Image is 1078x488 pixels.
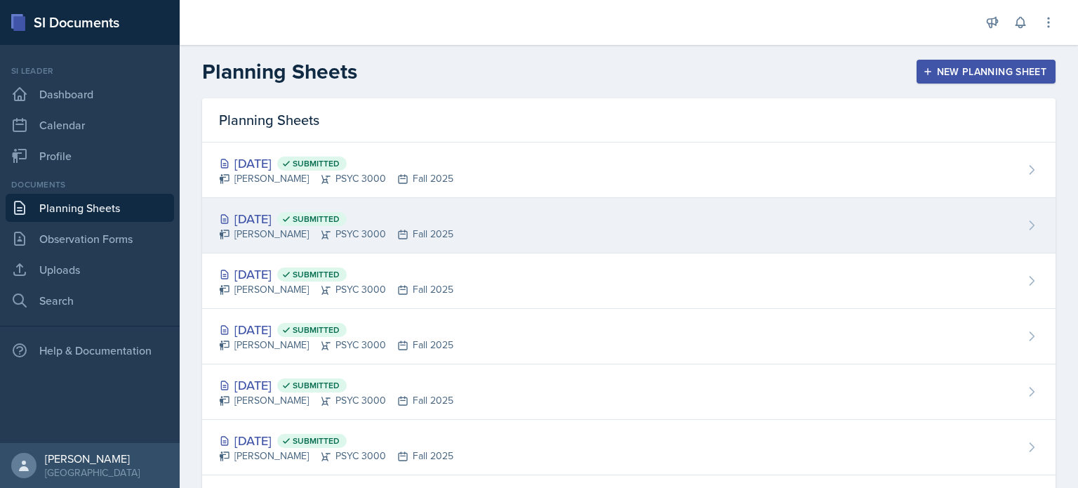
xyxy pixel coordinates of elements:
[219,154,453,173] div: [DATE]
[202,143,1056,198] a: [DATE] Submitted [PERSON_NAME]PSYC 3000Fall 2025
[6,256,174,284] a: Uploads
[293,380,340,391] span: Submitted
[293,324,340,336] span: Submitted
[45,451,140,466] div: [PERSON_NAME]
[219,338,453,352] div: [PERSON_NAME] PSYC 3000 Fall 2025
[219,282,453,297] div: [PERSON_NAME] PSYC 3000 Fall 2025
[202,309,1056,364] a: [DATE] Submitted [PERSON_NAME]PSYC 3000Fall 2025
[6,286,174,315] a: Search
[293,158,340,169] span: Submitted
[293,269,340,280] span: Submitted
[6,111,174,139] a: Calendar
[293,213,340,225] span: Submitted
[202,98,1056,143] div: Planning Sheets
[219,449,453,463] div: [PERSON_NAME] PSYC 3000 Fall 2025
[219,265,453,284] div: [DATE]
[45,466,140,480] div: [GEOGRAPHIC_DATA]
[202,198,1056,253] a: [DATE] Submitted [PERSON_NAME]PSYC 3000Fall 2025
[219,320,453,339] div: [DATE]
[293,435,340,447] span: Submitted
[202,420,1056,475] a: [DATE] Submitted [PERSON_NAME]PSYC 3000Fall 2025
[219,376,453,395] div: [DATE]
[6,336,174,364] div: Help & Documentation
[219,393,453,408] div: [PERSON_NAME] PSYC 3000 Fall 2025
[917,60,1056,84] button: New Planning Sheet
[219,431,453,450] div: [DATE]
[219,227,453,242] div: [PERSON_NAME] PSYC 3000 Fall 2025
[6,225,174,253] a: Observation Forms
[202,253,1056,309] a: [DATE] Submitted [PERSON_NAME]PSYC 3000Fall 2025
[6,178,174,191] div: Documents
[6,80,174,108] a: Dashboard
[6,65,174,77] div: Si leader
[202,59,357,84] h2: Planning Sheets
[6,142,174,170] a: Profile
[6,194,174,222] a: Planning Sheets
[202,364,1056,420] a: [DATE] Submitted [PERSON_NAME]PSYC 3000Fall 2025
[219,171,453,186] div: [PERSON_NAME] PSYC 3000 Fall 2025
[219,209,453,228] div: [DATE]
[926,66,1046,77] div: New Planning Sheet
